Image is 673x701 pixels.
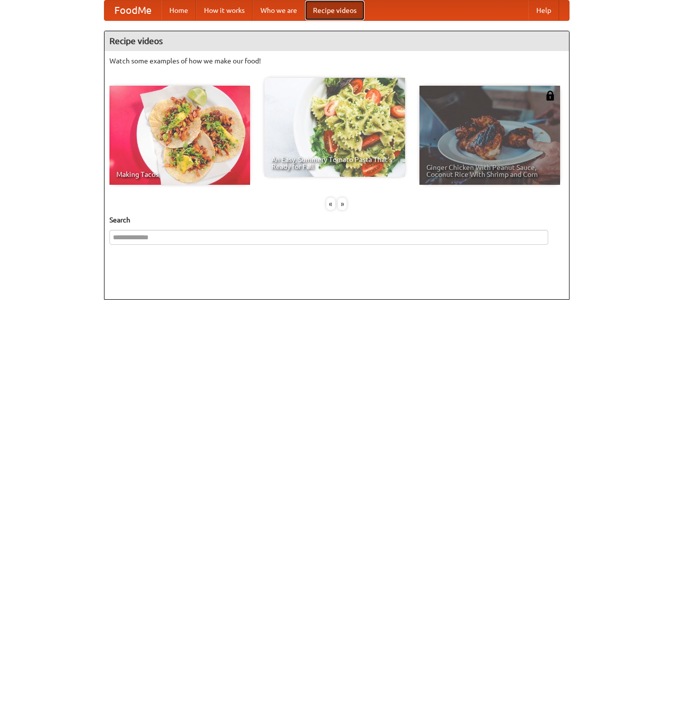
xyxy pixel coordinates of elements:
h5: Search [109,215,564,225]
img: 483408.png [545,91,555,101]
div: « [326,198,335,210]
span: Making Tacos [116,171,243,178]
div: » [338,198,347,210]
p: Watch some examples of how we make our food! [109,56,564,66]
a: Who we are [253,0,305,20]
a: Home [161,0,196,20]
a: Making Tacos [109,86,250,185]
a: Recipe videos [305,0,364,20]
h4: Recipe videos [104,31,569,51]
span: An Easy, Summery Tomato Pasta That's Ready for Fall [271,156,398,170]
a: FoodMe [104,0,161,20]
a: An Easy, Summery Tomato Pasta That's Ready for Fall [264,78,405,177]
a: How it works [196,0,253,20]
a: Help [528,0,559,20]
